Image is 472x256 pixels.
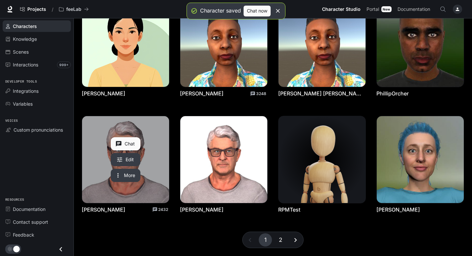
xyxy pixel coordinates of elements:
a: Custom pronunciations [3,124,71,136]
button: Chat now [244,6,271,16]
button: Close drawer [53,243,68,256]
div: Character saved [200,7,241,14]
nav: pagination navigation [242,232,304,248]
a: PhillipOrcher [376,90,409,97]
a: [PERSON_NAME] [180,206,223,213]
a: [PERSON_NAME] [82,206,125,213]
a: [PERSON_NAME] [376,206,420,213]
span: Interactions [13,61,38,68]
a: Richard [82,116,169,203]
span: Scenes [13,48,29,55]
div: New [381,6,392,12]
a: Total conversations [250,91,266,97]
a: Total conversations [152,207,168,213]
button: page 1 [259,233,272,246]
img: RPMTest [279,116,366,203]
a: RPMTest [278,206,300,213]
a: PortalNew [364,3,394,16]
a: Documentation [3,203,71,215]
span: Documentation [398,5,430,13]
button: All workspaces [56,3,92,16]
a: Variables [3,98,71,110]
img: Sophie [377,116,464,203]
button: Chat with Richard [111,137,140,150]
p: 3248 [256,91,266,97]
span: Integrations [13,88,39,94]
a: Characters [3,20,71,32]
a: [PERSON_NAME] [180,90,223,97]
span: Dark mode toggle [13,245,20,252]
a: [PERSON_NAME] [PERSON_NAME] wip [278,90,366,97]
button: More actions [111,169,140,182]
span: Characters [13,23,37,30]
span: Variables [13,100,33,107]
span: Contact support [13,218,48,225]
span: Portal [367,5,379,13]
span: Feedback [13,231,34,238]
span: Character Studio [322,5,361,13]
a: Interactions [3,59,71,70]
button: Go to next page [289,233,302,246]
a: Scenes [3,46,71,58]
button: Go to page 2 [274,233,287,246]
span: Knowledge [13,36,37,42]
a: Contact support [3,216,71,228]
p: 2432 [158,207,168,213]
span: Custom pronunciations [14,126,63,133]
a: Feedback [3,229,71,241]
a: Integrations [3,85,71,97]
span: Documentation [13,206,45,213]
a: [PERSON_NAME] [82,90,125,97]
img: Richard_InworldVoice [180,116,267,203]
a: Go to projects [17,3,49,16]
button: Open Command Menu [436,3,450,16]
div: / [49,6,56,13]
a: Knowledge [3,33,71,45]
p: feeLab [66,7,81,12]
a: Documentation [395,3,435,16]
span: Projects [27,7,46,12]
a: Edit Richard [111,153,140,166]
span: 999+ [57,62,71,68]
a: Character Studio [319,3,363,16]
